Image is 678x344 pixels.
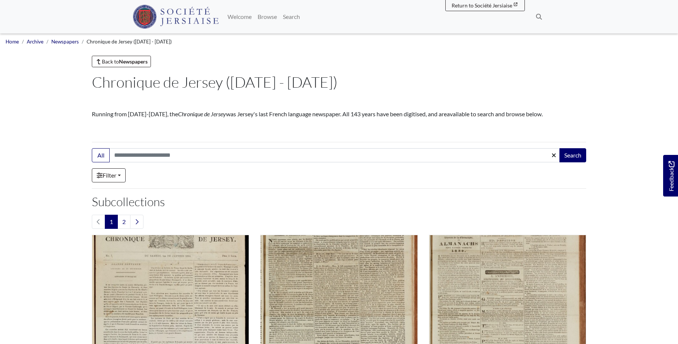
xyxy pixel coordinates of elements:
[178,110,226,117] em: Chronique de Jersey
[6,39,19,45] a: Home
[255,9,280,24] a: Browse
[559,148,586,162] button: Search
[51,39,79,45] a: Newspapers
[27,39,43,45] a: Archive
[105,215,118,229] span: Goto page 1
[109,148,560,162] input: Search this collection...
[280,9,303,24] a: Search
[87,39,172,45] span: Chronique de Jersey ([DATE] - [DATE])
[133,3,219,30] a: Société Jersiaise logo
[667,161,676,191] span: Feedback
[133,5,219,29] img: Société Jersiaise
[92,215,105,229] li: Previous page
[663,155,678,197] a: Would you like to provide feedback?
[92,110,586,119] p: Running from [DATE]-[DATE], the was Jersey's last French language newspaper. All 143 years have b...
[119,58,148,65] strong: Newspapers
[117,215,130,229] a: Goto page 2
[92,148,110,162] button: All
[92,195,586,209] h2: Subcollections
[225,9,255,24] a: Welcome
[92,168,126,182] a: Filter
[452,2,512,9] span: Return to Société Jersiaise
[92,56,151,67] a: Back toNewspapers
[92,215,586,229] nav: pagination
[130,215,143,229] a: Next page
[92,73,586,91] h1: Chronique de Jersey ([DATE] - [DATE])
